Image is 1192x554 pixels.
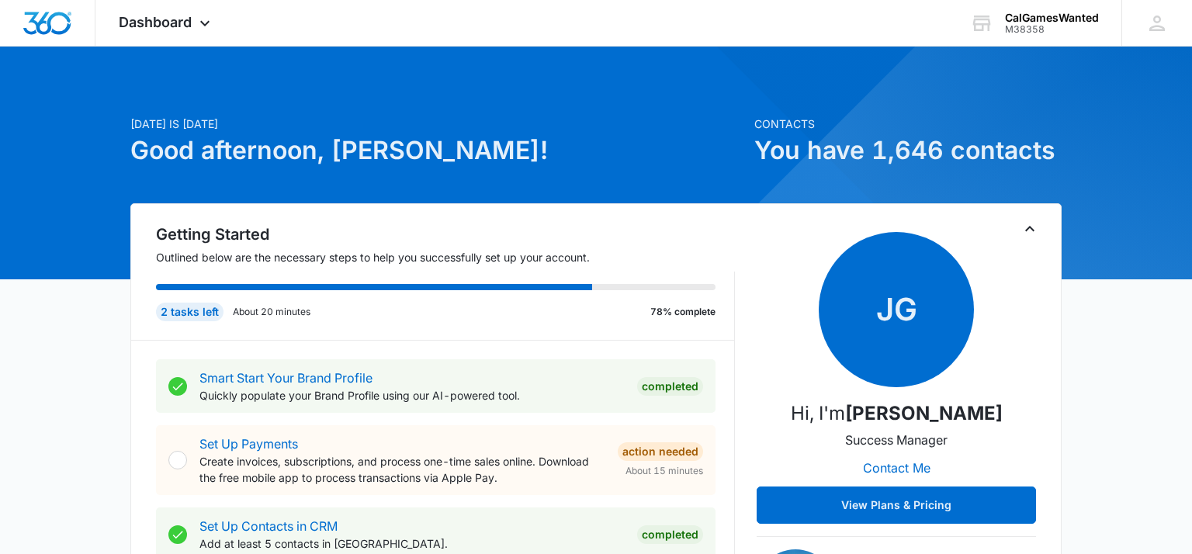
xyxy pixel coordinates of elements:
button: Toggle Collapse [1020,220,1039,238]
div: Completed [637,377,703,396]
a: Set Up Contacts in CRM [199,518,338,534]
h1: Good afternoon, [PERSON_NAME]! [130,132,745,169]
p: Quickly populate your Brand Profile using our AI-powered tool. [199,387,625,403]
p: Hi, I'm [791,400,1003,428]
p: Outlined below are the necessary steps to help you successfully set up your account. [156,249,735,265]
div: account name [1005,12,1099,24]
p: 78% complete [650,305,716,319]
p: About 20 minutes [233,305,310,319]
div: Action Needed [618,442,703,461]
h2: Getting Started [156,223,735,246]
span: Dashboard [119,14,192,30]
p: Success Manager [845,431,948,449]
a: Set Up Payments [199,436,298,452]
p: [DATE] is [DATE] [130,116,745,132]
p: Contacts [754,116,1062,132]
p: Add at least 5 contacts in [GEOGRAPHIC_DATA]. [199,535,625,552]
span: About 15 minutes [625,464,703,478]
div: 2 tasks left [156,303,223,321]
button: View Plans & Pricing [757,486,1036,524]
h1: You have 1,646 contacts [754,132,1062,169]
div: Completed [637,525,703,544]
p: Create invoices, subscriptions, and process one-time sales online. Download the free mobile app t... [199,453,605,486]
span: JG [819,232,974,387]
div: account id [1005,24,1099,35]
strong: [PERSON_NAME] [845,402,1003,424]
a: Smart Start Your Brand Profile [199,370,372,386]
button: Contact Me [847,449,946,486]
